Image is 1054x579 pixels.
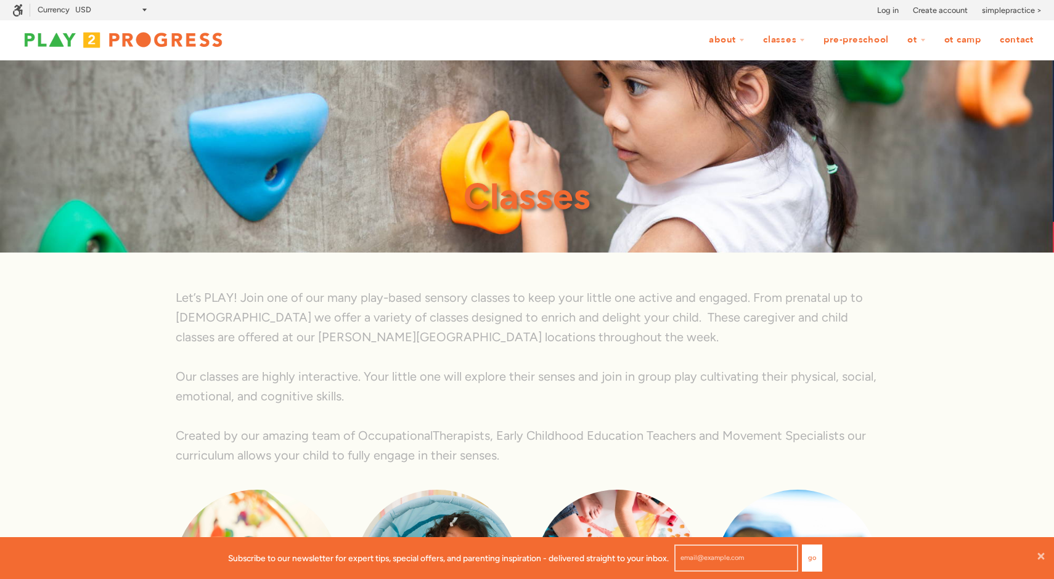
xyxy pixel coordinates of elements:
p: Created by our amazing team of OccupationalTherapists, Early Childhood Education Teachers and Mov... [176,426,878,465]
button: Go [802,545,822,572]
p: Our classes are highly interactive. Your little one will explore their senses and join in group p... [176,366,878,406]
a: OT [899,28,934,52]
a: Classes [755,28,813,52]
a: Log in [877,4,899,17]
input: email@example.com [674,545,798,572]
a: Create account [913,4,968,17]
a: Pre-Preschool [815,28,897,52]
p: Let’s PLAY! Join one of our many play-based sensory classes to keep your little one active and en... [176,288,878,347]
a: simplepractice > [982,4,1042,17]
img: Play2Progress logo [12,28,234,52]
a: About [701,28,753,52]
label: Currency [38,5,70,14]
a: Contact [992,28,1042,52]
a: OT Camp [936,28,989,52]
p: Subscribe to our newsletter for expert tips, special offers, and parenting inspiration - delivere... [228,551,669,565]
